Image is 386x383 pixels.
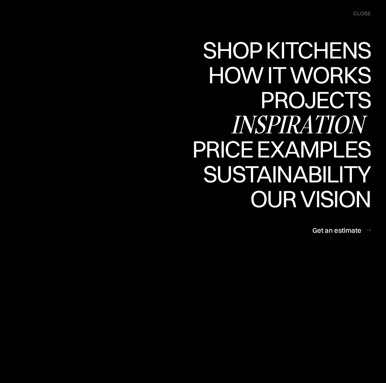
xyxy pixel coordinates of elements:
div: Get an estimate [312,225,361,235]
div: Shop Kitchens [199,38,371,62]
div: Inspiration [231,112,371,136]
div: Sustainability [197,186,371,210]
div: Shop Kitchens [199,62,371,86]
div: close [353,10,371,17]
div: Price examples [192,137,371,161]
div: How it works [206,87,371,111]
div: Sustainability [197,162,371,186]
a: Our visionOur vision [244,187,371,212]
a: How it worksHow it works [206,63,371,88]
a: Price examplesPrice examples [192,137,371,162]
div: menu [346,7,371,20]
div: How it works [206,63,371,87]
a: Shop KitchensShop Kitchens [199,38,371,63]
div: Projects [260,87,371,111]
div: Our vision [244,187,371,211]
div: Our vision [244,211,371,235]
div: Price examples [192,161,371,185]
div: Projects [260,111,371,135]
a: SustainabilitySustainability [197,162,371,187]
a: Inspiration [231,112,371,137]
a: Get an estimate [312,222,371,238]
a: ProjectsProjects [260,87,371,112]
